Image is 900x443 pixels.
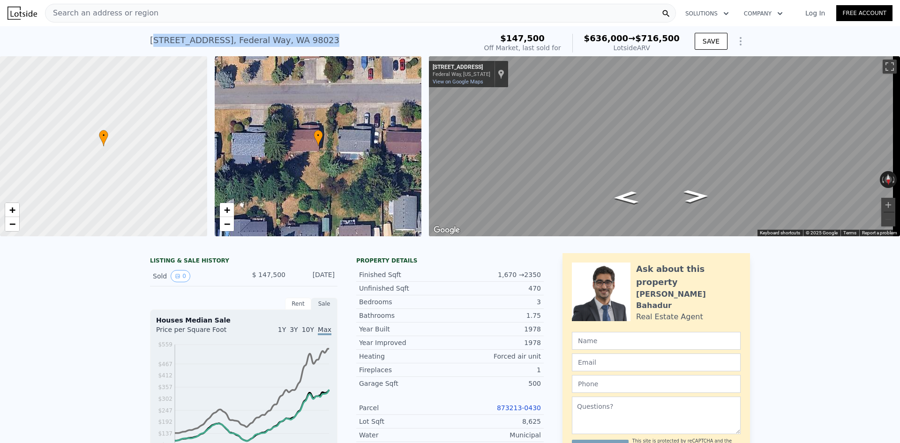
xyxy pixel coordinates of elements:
a: Log In [794,8,836,18]
div: Sold [153,270,236,282]
a: 873213-0430 [497,404,541,412]
div: • [314,130,323,146]
a: View on Google Maps [433,79,483,85]
div: 1 [450,365,541,375]
a: Zoom in [5,203,19,217]
a: Open this area in Google Maps (opens a new window) [431,224,462,236]
path: Go West, SW 331st St [674,187,719,206]
button: Reset the view [885,171,892,188]
span: + [9,204,15,216]
img: Google [431,224,462,236]
a: Show location on map [498,69,504,79]
div: Rent [285,298,311,310]
div: Off Market, last sold for [484,43,561,53]
input: Email [572,353,741,371]
button: Zoom out [881,212,895,226]
span: Max [318,326,331,335]
div: [STREET_ADDRESS] [433,64,490,71]
div: Year Built [359,324,450,334]
div: 1,670 → 2350 [450,270,541,279]
div: Parcel [359,403,450,413]
div: Real Estate Agent [636,311,703,323]
div: Bathrooms [359,311,450,320]
tspan: $357 [158,384,172,390]
button: Company [736,5,790,22]
span: © 2025 Google [806,230,838,235]
span: $716,500 [635,33,680,43]
div: Forced air unit [450,352,541,361]
button: Keyboard shortcuts [760,230,800,236]
div: Lot Sqft [359,417,450,426]
input: Name [572,332,741,350]
tspan: $302 [158,396,172,402]
div: Municipal [450,430,541,440]
div: Houses Median Sale [156,315,331,325]
a: Report a problem [862,230,897,235]
a: Zoom out [5,217,19,231]
span: $636,000 [584,33,629,43]
a: Free Account [836,5,892,21]
a: Zoom out [220,217,234,231]
div: 3 [450,297,541,307]
div: 8,625 [450,417,541,426]
span: Search an address or region [45,8,158,19]
a: Zoom in [220,203,234,217]
button: Toggle fullscreen view [883,60,897,74]
span: $147,500 [500,33,545,43]
button: Zoom in [881,198,895,212]
tspan: $559 [158,341,172,348]
span: • [99,131,108,140]
button: Rotate clockwise [892,171,897,188]
path: Go East, SW 331st St [603,188,649,207]
tspan: $467 [158,361,172,368]
div: → [584,34,680,43]
div: [PERSON_NAME] Bahadur [636,289,741,311]
div: Map [429,56,900,236]
div: Water [359,430,450,440]
div: 1978 [450,338,541,347]
div: 500 [450,379,541,388]
tspan: $137 [158,430,172,437]
div: Federal Way, [US_STATE] [433,71,490,77]
div: Price per Square Foot [156,325,244,340]
button: View historical data [171,270,190,282]
a: Terms [843,230,856,235]
tspan: $247 [158,407,172,414]
button: Solutions [678,5,736,22]
span: + [224,204,230,216]
div: 470 [450,284,541,293]
div: 1.75 [450,311,541,320]
div: Fireplaces [359,365,450,375]
div: LISTING & SALE HISTORY [150,257,337,266]
span: • [314,131,323,140]
div: Sale [311,298,337,310]
div: • [99,130,108,146]
span: $ 147,500 [252,271,285,278]
div: [DATE] [293,270,335,282]
tspan: $412 [158,372,172,379]
button: Show Options [731,32,750,51]
input: Phone [572,375,741,393]
div: Ask about this property [636,263,741,289]
button: SAVE [695,33,727,50]
div: Property details [356,257,544,264]
span: 1Y [278,326,286,333]
div: Heating [359,352,450,361]
div: Garage Sqft [359,379,450,388]
span: − [224,218,230,230]
div: Year Improved [359,338,450,347]
div: Finished Sqft [359,270,450,279]
div: 1978 [450,324,541,334]
div: Street View [429,56,900,236]
img: Lotside [7,7,37,20]
div: [STREET_ADDRESS] , Federal Way , WA 98023 [150,34,339,47]
div: Lotside ARV [584,43,680,53]
div: Bedrooms [359,297,450,307]
div: Unfinished Sqft [359,284,450,293]
span: − [9,218,15,230]
tspan: $192 [158,419,172,425]
span: 10Y [302,326,314,333]
button: Rotate counterclockwise [880,171,885,188]
span: 3Y [290,326,298,333]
